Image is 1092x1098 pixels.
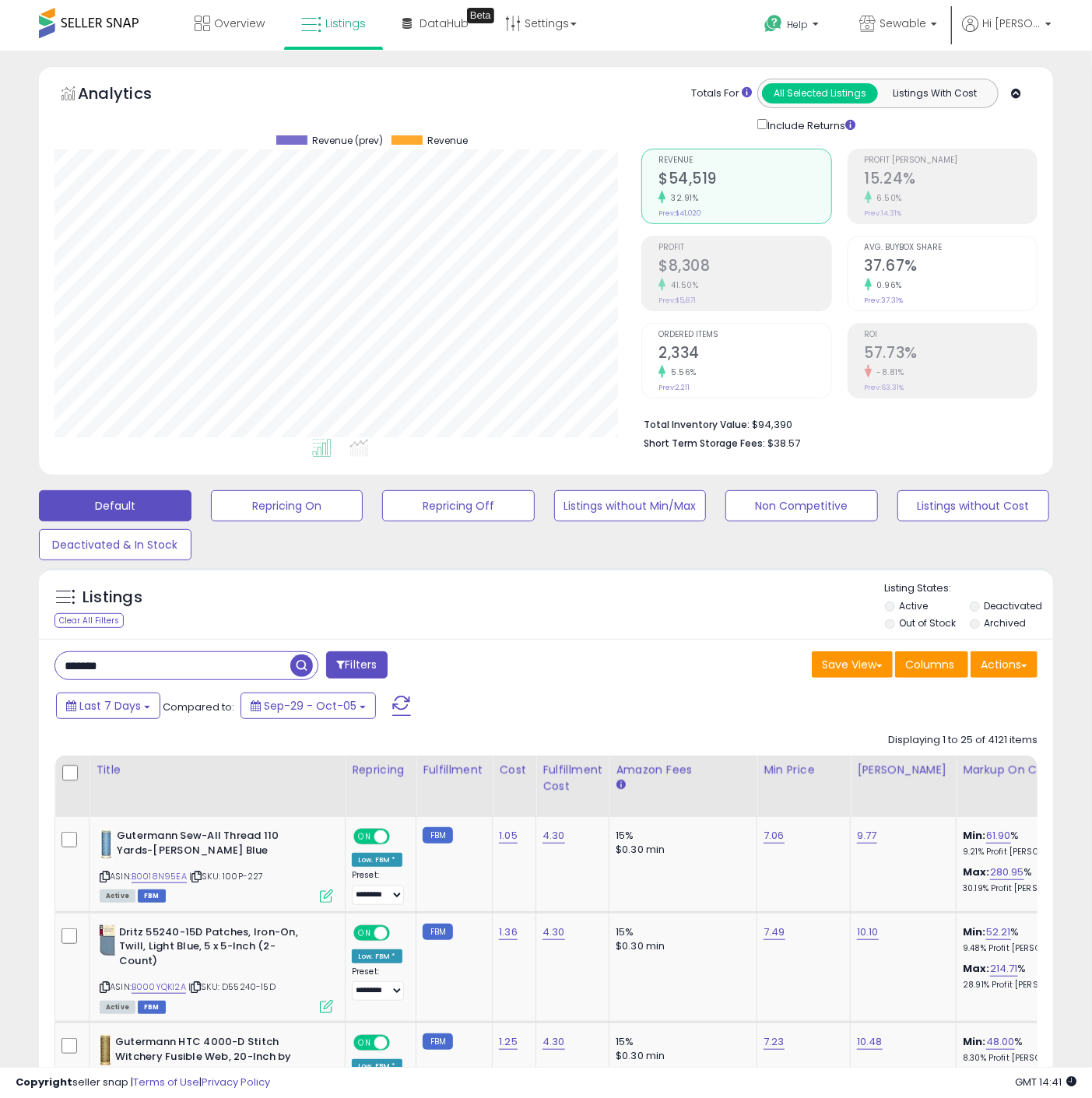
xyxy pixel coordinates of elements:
span: All listings currently available for purchase on Amazon [100,1001,135,1014]
button: Listings With Cost [877,83,993,103]
span: Compared to: [163,700,234,714]
span: ROI [865,331,1037,339]
small: -8.81% [872,367,904,378]
span: FBM [138,1001,166,1014]
span: ON [355,830,374,844]
span: Profit [PERSON_NAME] [865,156,1037,165]
strong: Copyright [16,1075,72,1089]
div: Min Price [764,762,844,778]
label: Out of Stock [899,616,956,630]
span: | SKU: 100P-227 [189,870,264,882]
img: 41zimXlOYsL._SL40_.jpg [100,1035,111,1066]
div: 15% [616,925,745,939]
p: 8.30% Profit [PERSON_NAME] [963,1053,1092,1064]
div: Preset: [352,870,404,905]
a: 280.95 [990,865,1024,880]
div: Preset: [352,966,404,1002]
p: 28.91% Profit [PERSON_NAME] [963,980,1092,991]
button: Listings without Cost [897,490,1050,521]
small: Prev: $41,020 [658,209,701,218]
small: 0.96% [872,279,903,291]
a: B000YQKI2A [132,980,186,994]
small: Prev: 37.31% [865,296,904,305]
div: 15% [616,1035,745,1049]
button: Repricing Off [382,490,535,521]
span: OFF [388,1037,413,1050]
b: Short Term Storage Fees: [644,437,765,450]
label: Archived [984,616,1026,630]
div: Cost [499,762,529,778]
a: 10.48 [857,1034,883,1050]
h2: $54,519 [658,170,830,191]
span: Revenue (prev) [313,135,384,146]
p: 9.48% Profit [PERSON_NAME] [963,943,1092,954]
span: Sewable [880,16,926,31]
span: Avg. Buybox Share [865,244,1037,252]
a: Hi [PERSON_NAME] [962,16,1052,51]
b: Max: [963,961,990,976]
button: Columns [895,651,968,678]
div: % [963,962,1092,991]
li: $94,390 [644,414,1026,433]
h2: 15.24% [865,170,1037,191]
div: Tooltip anchor [467,8,494,23]
p: 30.19% Profit [PERSON_NAME] [963,883,1092,894]
div: Clear All Filters [54,613,124,628]
span: DataHub [420,16,469,31]
a: Privacy Policy [202,1075,270,1089]
div: $0.30 min [616,1049,745,1063]
div: % [963,865,1092,894]
b: Min: [963,828,986,843]
span: | SKU: D55240-15D [188,980,276,993]
div: Low. FBM * [352,853,402,867]
a: 61.90 [986,828,1011,844]
small: 5.56% [665,367,697,378]
div: Low. FBM * [352,1059,402,1073]
a: 7.49 [764,924,785,940]
h5: Listings [83,587,142,609]
div: Displaying 1 to 25 of 4121 items [888,733,1038,748]
small: 41.50% [665,279,698,291]
span: Listings [325,16,366,31]
img: 41FsSmEFHML._SL40_.jpg [100,829,113,860]
b: Gutermann Sew-All Thread 110 Yards-[PERSON_NAME] Blue [117,829,306,861]
h2: 57.73% [865,344,1037,365]
small: Prev: 63.31% [865,383,904,392]
button: Filters [326,651,387,679]
button: Sep-29 - Oct-05 [241,693,376,719]
label: Deactivated [984,599,1042,612]
a: 52.21 [986,924,1011,940]
b: Total Inventory Value: [644,418,750,431]
small: FBM [423,827,453,844]
div: Totals For [691,86,752,101]
span: ON [355,1037,374,1050]
div: Amazon Fees [616,762,750,778]
span: ON [355,926,374,939]
p: 9.21% Profit [PERSON_NAME] [963,847,1092,858]
a: 10.10 [857,924,879,940]
button: Default [39,490,191,521]
span: Help [787,18,808,31]
small: FBM [423,924,453,940]
b: Min: [963,1034,986,1049]
a: Help [752,2,834,51]
span: Revenue [428,135,469,146]
a: 4.30 [542,1034,565,1050]
span: Columns [905,657,954,672]
span: OFF [388,830,413,844]
div: % [963,925,1092,954]
a: 1.36 [499,924,518,940]
small: Amazon Fees. [616,778,625,792]
button: Deactivated & In Stock [39,529,191,560]
small: FBM [423,1033,453,1050]
h2: 37.67% [865,257,1037,278]
div: seller snap | | [16,1075,270,1090]
a: 4.30 [542,924,565,940]
a: 7.06 [764,828,785,844]
h2: 2,334 [658,344,830,365]
small: 32.91% [665,192,698,204]
div: Fulfillment [423,762,486,778]
span: Ordered Items [658,331,830,339]
div: Repricing [352,762,409,778]
img: 41+G0ZOXh4L._SL40_.jpg [100,925,115,956]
